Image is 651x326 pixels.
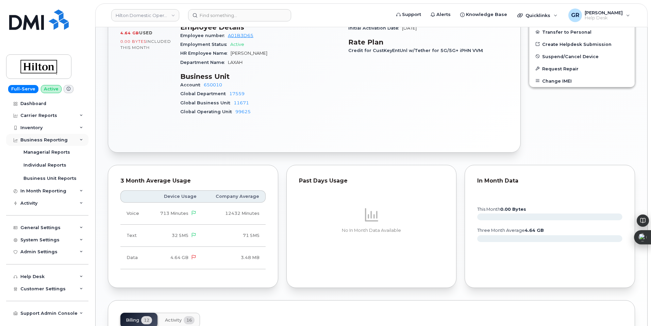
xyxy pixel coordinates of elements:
[235,109,251,114] a: 99625
[180,42,230,47] span: Employment Status
[139,30,153,35] span: used
[165,318,182,323] span: Activity
[529,26,635,38] button: Transfer to Personal
[500,207,526,212] tspan: 0.00 Bytes
[234,100,249,105] a: 11671
[204,82,222,87] a: 650010
[180,82,204,87] span: Account
[402,11,421,18] span: Support
[455,8,512,21] a: Knowledge Base
[466,11,507,18] span: Knowledge Base
[529,50,635,63] button: Suspend/Cancel Device
[203,203,266,225] td: 12432 Minutes
[529,38,635,50] a: Create Helpdesk Submission
[585,10,623,15] span: [PERSON_NAME]
[203,247,266,269] td: 3.48 MB
[348,48,486,53] span: Credit for CustKeyEntUnl w/Tether for 5G/5G+ iPHN VVM
[228,33,253,38] a: A01B3D65
[525,13,550,18] span: Quicklinks
[564,8,635,22] div: Gabriel Rains
[180,100,234,105] span: Global Business Unit
[188,9,291,21] input: Find something...
[120,39,146,44] span: 0.00 Bytes
[180,51,231,56] span: HR Employee Name
[348,38,508,46] h3: Rate Plan
[525,228,544,233] tspan: 4.64 GB
[228,60,243,65] span: LAXAH
[120,177,266,184] div: 3 Month Average Usage
[111,9,179,21] a: Hilton Domestic Operating Company Inc
[391,8,426,21] a: Support
[120,203,148,225] td: Voice
[180,109,235,114] span: Global Operating Unit
[180,91,229,96] span: Global Department
[513,8,562,22] div: Quicklinks
[229,91,245,96] a: 17559
[180,60,228,65] span: Department Name
[120,247,148,269] td: Data
[348,25,402,31] span: Initial Activation Date
[477,207,526,212] text: this month
[436,11,451,18] span: Alerts
[203,190,266,203] th: Company Average
[529,75,635,87] button: Change IMEI
[148,190,203,203] th: Device Usage
[542,54,599,59] span: Suspend/Cancel Device
[180,33,228,38] span: Employee number
[529,63,635,75] button: Request Repair
[585,15,623,21] span: Help Desk
[402,25,417,31] span: [DATE]
[230,42,244,47] span: Active
[184,316,195,324] span: 16
[299,227,444,234] p: No In Month Data Available
[160,211,188,216] span: 713 Minutes
[477,177,622,184] div: In Month Data
[180,72,340,81] h3: Business Unit
[426,8,455,21] a: Alerts
[120,39,171,50] span: included this month
[621,296,646,321] iframe: Messenger Launcher
[299,177,444,184] div: Past Days Usage
[120,225,148,247] td: Text
[477,228,544,233] text: three month average
[203,225,266,247] td: 71 SMS
[231,51,267,56] span: [PERSON_NAME]
[172,233,188,238] span: 32 SMS
[120,31,139,35] span: 4.64 GB
[571,11,579,19] span: GR
[170,255,188,260] span: 4.64 GB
